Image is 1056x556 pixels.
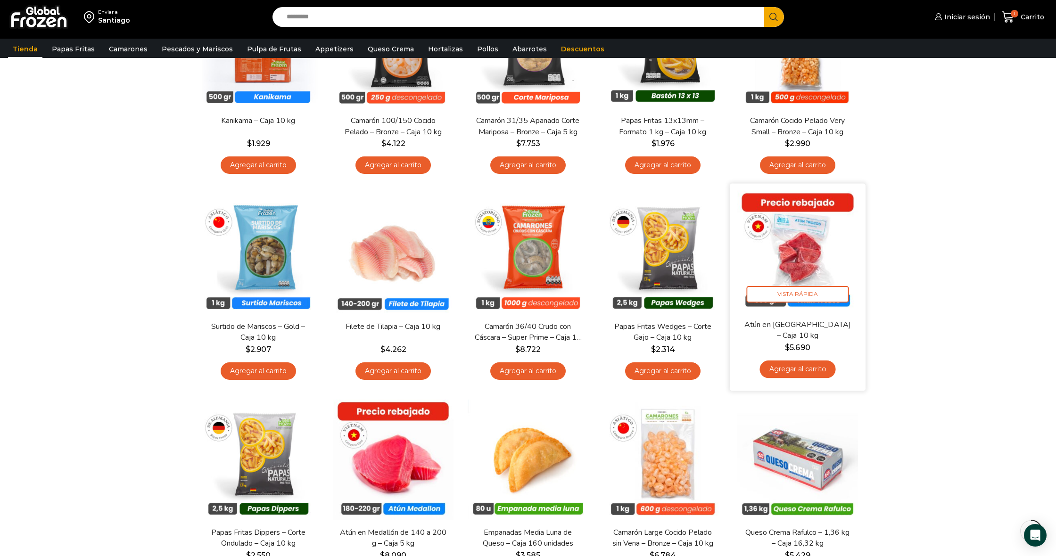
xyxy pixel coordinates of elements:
[515,345,520,354] span: $
[339,527,447,549] a: Atún en Medallón de 140 a 200 g – Caja 5 kg
[743,115,852,137] a: Camarón Cocido Pelado Very Small – Bronze – Caja 10 kg
[516,139,540,148] bdi: 7.753
[490,362,566,380] a: Agregar al carrito: “Camarón 36/40 Crudo con Cáscara - Super Prime - Caja 10 kg”
[423,40,468,58] a: Hortalizas
[747,286,849,303] span: Vista Rápida
[104,40,152,58] a: Camarones
[932,8,990,26] a: Iniciar sesión
[609,115,717,137] a: Papas Fritas 13x13mm – Formato 1 kg – Caja 10 kg
[221,362,296,380] a: Agregar al carrito: “Surtido de Mariscos - Gold - Caja 10 kg”
[1018,12,1044,22] span: Carrito
[490,156,566,174] a: Agregar al carrito: “Camarón 31/35 Apanado Corte Mariposa - Bronze - Caja 5 kg”
[380,345,406,354] bdi: 4.262
[474,321,582,343] a: Camarón 36/40 Crudo con Cáscara – Super Prime – Caja 10 kg
[246,345,250,354] span: $
[204,527,313,549] a: Papas Fritas Dippers – Corte Ondulado – Caja 10 kg
[651,345,675,354] bdi: 2.314
[247,139,252,148] span: $
[743,319,852,342] a: Atún en [GEOGRAPHIC_DATA] – Caja 10 kg
[157,40,238,58] a: Pescados y Mariscos
[221,156,296,174] a: Agregar al carrito: “Kanikama – Caja 10 kg”
[355,362,431,380] a: Agregar al carrito: “Filete de Tilapia - Caja 10 kg”
[516,139,521,148] span: $
[380,345,385,354] span: $
[652,139,675,148] bdi: 1.976
[474,115,582,137] a: Camarón 31/35 Apanado Corte Mariposa – Bronze – Caja 5 kg
[651,345,656,354] span: $
[247,139,270,148] bdi: 1.929
[999,6,1047,28] a: 1 Carrito
[472,40,503,58] a: Pollos
[785,343,810,352] bdi: 5.690
[625,156,701,174] a: Agregar al carrito: “Papas Fritas 13x13mm - Formato 1 kg - Caja 10 kg”
[785,139,790,148] span: $
[47,40,99,58] a: Papas Fritas
[1011,10,1018,17] span: 1
[760,156,835,174] a: Agregar al carrito: “Camarón Cocido Pelado Very Small - Bronze - Caja 10 kg”
[515,345,541,354] bdi: 8.722
[381,139,386,148] span: $
[204,321,313,343] a: Surtido de Mariscos – Gold – Caja 10 kg
[785,343,790,352] span: $
[609,321,717,343] a: Papas Fritas Wedges – Corte Gajo – Caja 10 kg
[363,40,419,58] a: Queso Crema
[556,40,609,58] a: Descuentos
[652,139,656,148] span: $
[381,139,405,148] bdi: 4.122
[339,321,447,332] a: Filete de Tilapia – Caja 10 kg
[609,527,717,549] a: Camarón Large Cocido Pelado sin Vena – Bronze – Caja 10 kg
[339,115,447,137] a: Camarón 100/150 Cocido Pelado – Bronze – Caja 10 kg
[355,156,431,174] a: Agregar al carrito: “Camarón 100/150 Cocido Pelado - Bronze - Caja 10 kg”
[84,9,98,25] img: address-field-icon.svg
[474,527,582,549] a: Empanadas Media Luna de Queso – Caja 160 unidades
[743,527,852,549] a: Queso Crema Rafulco – 1,36 kg – Caja 16,32 kg
[785,139,810,148] bdi: 2.990
[98,16,130,25] div: Santiago
[98,9,130,16] div: Enviar a
[242,40,306,58] a: Pulpa de Frutas
[311,40,358,58] a: Appetizers
[764,7,784,27] button: Search button
[508,40,552,58] a: Abarrotes
[1024,524,1047,547] div: Open Intercom Messenger
[942,12,990,22] span: Iniciar sesión
[8,40,42,58] a: Tienda
[246,345,271,354] bdi: 2.907
[204,115,313,126] a: Kanikama – Caja 10 kg
[759,360,835,378] a: Agregar al carrito: “Atún en Trozos - Caja 10 kg”
[625,362,701,380] a: Agregar al carrito: “Papas Fritas Wedges – Corte Gajo - Caja 10 kg”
